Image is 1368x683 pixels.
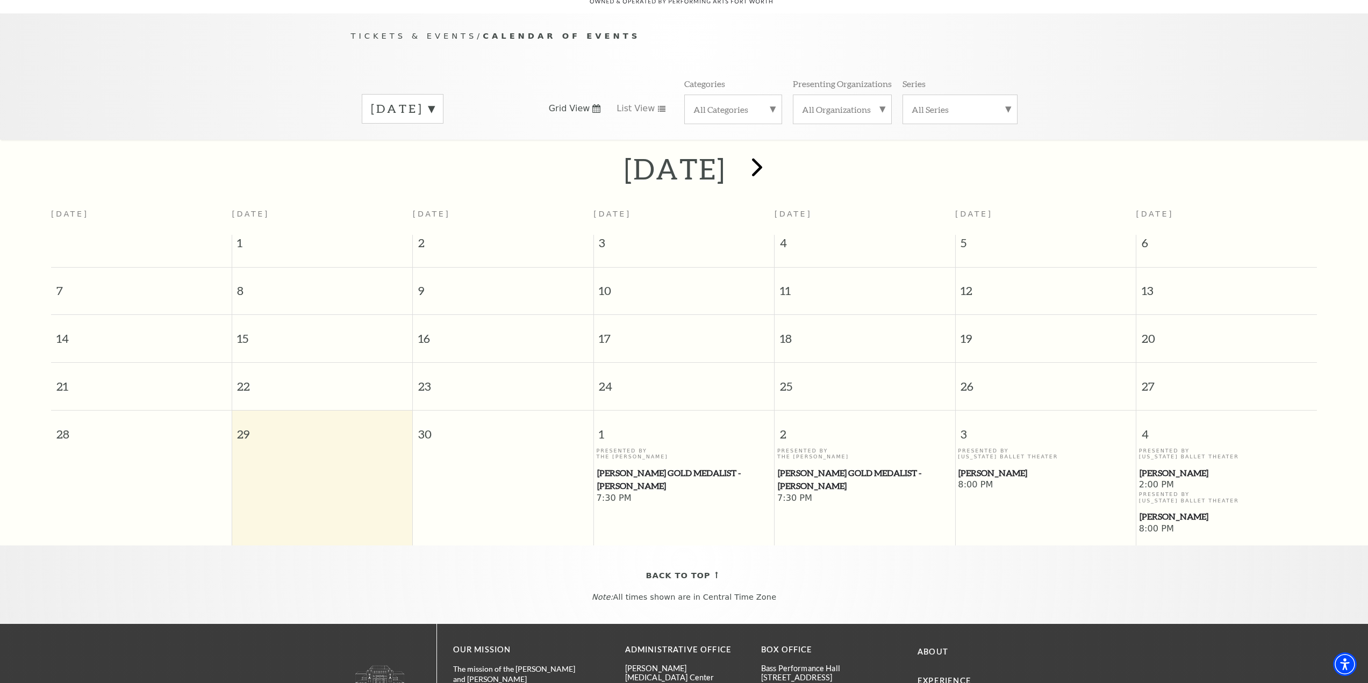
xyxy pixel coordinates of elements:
[777,493,952,505] span: 7:30 PM
[594,411,774,448] span: 1
[1139,479,1314,491] span: 2:00 PM
[413,235,593,256] span: 2
[232,235,412,256] span: 1
[413,315,593,352] span: 16
[956,315,1136,352] span: 19
[232,363,412,400] span: 22
[956,235,1136,256] span: 5
[594,268,774,305] span: 10
[1136,268,1317,305] span: 13
[597,493,772,505] span: 7:30 PM
[453,643,588,657] p: OUR MISSION
[775,235,955,256] span: 4
[1136,210,1174,218] span: [DATE]
[51,268,232,305] span: 7
[956,363,1136,400] span: 26
[1333,652,1357,676] div: Accessibility Menu
[693,104,773,115] label: All Categories
[1140,510,1314,523] span: [PERSON_NAME]
[802,104,883,115] label: All Organizations
[793,78,892,89] p: Presenting Organizations
[232,315,412,352] span: 15
[958,466,1133,480] span: [PERSON_NAME]
[597,466,771,493] span: [PERSON_NAME] Gold Medalist - [PERSON_NAME]
[761,664,881,673] p: Bass Performance Hall
[597,448,772,460] p: Presented By The [PERSON_NAME]
[918,647,948,656] a: About
[778,466,952,493] span: [PERSON_NAME] Gold Medalist - [PERSON_NAME]
[684,78,725,89] p: Categories
[594,235,774,256] span: 3
[912,104,1008,115] label: All Series
[232,268,412,305] span: 8
[594,315,774,352] span: 17
[51,203,232,235] th: [DATE]
[624,152,726,186] h2: [DATE]
[1139,523,1314,535] span: 8:00 PM
[775,268,955,305] span: 11
[761,673,881,682] p: [STREET_ADDRESS]
[1136,411,1317,448] span: 4
[1136,235,1317,256] span: 6
[955,210,993,218] span: [DATE]
[413,210,450,218] span: [DATE]
[413,268,593,305] span: 9
[1140,466,1314,480] span: [PERSON_NAME]
[956,268,1136,305] span: 12
[10,593,1358,602] p: All times shown are in Central Time Zone
[51,315,232,352] span: 14
[958,448,1133,460] p: Presented By [US_STATE] Ballet Theater
[549,103,590,114] span: Grid View
[594,363,774,400] span: 24
[1139,448,1314,460] p: Presented By [US_STATE] Ballet Theater
[625,643,745,657] p: Administrative Office
[625,664,745,682] p: [PERSON_NAME][MEDICAL_DATA] Center
[736,150,775,188] button: next
[51,411,232,448] span: 28
[956,411,1136,448] span: 3
[1136,363,1317,400] span: 27
[351,30,1018,43] p: /
[775,363,955,400] span: 25
[51,363,232,400] span: 21
[413,411,593,448] span: 30
[483,31,640,40] span: Calendar of Events
[1136,315,1317,352] span: 20
[232,411,412,448] span: 29
[777,448,952,460] p: Presented By The [PERSON_NAME]
[775,210,812,218] span: [DATE]
[646,569,711,583] span: Back To Top
[351,31,477,40] span: Tickets & Events
[903,78,926,89] p: Series
[592,593,613,601] em: Note:
[617,103,655,114] span: List View
[232,210,269,218] span: [DATE]
[958,479,1133,491] span: 8:00 PM
[1139,491,1314,504] p: Presented By [US_STATE] Ballet Theater
[761,643,881,657] p: BOX OFFICE
[593,210,631,218] span: [DATE]
[371,100,434,117] label: [DATE]
[413,363,593,400] span: 23
[775,315,955,352] span: 18
[775,411,955,448] span: 2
